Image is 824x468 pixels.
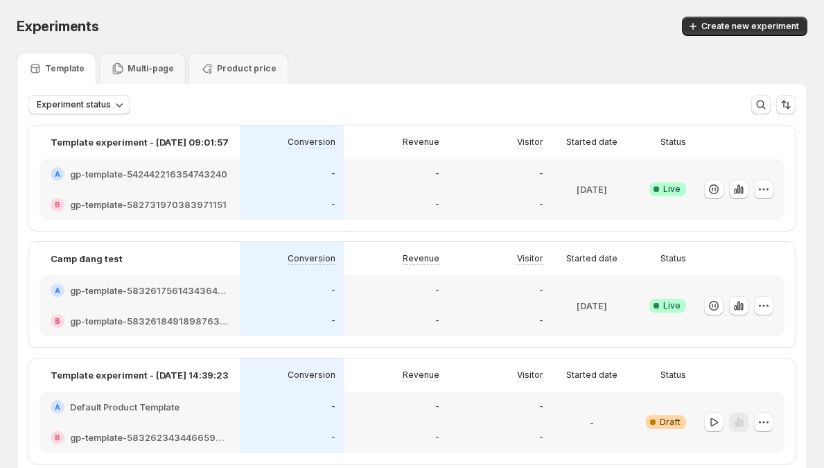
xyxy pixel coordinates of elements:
[435,168,439,180] p: -
[55,200,60,209] h2: B
[55,170,60,178] h2: A
[55,433,60,442] h2: B
[288,370,335,381] p: Conversion
[217,63,277,74] p: Product price
[539,199,543,210] p: -
[435,285,439,296] p: -
[331,432,335,443] p: -
[776,95,796,114] button: Sort the results
[17,18,99,35] span: Experiments
[55,317,60,325] h2: B
[701,21,799,32] span: Create new experiment
[288,137,335,148] p: Conversion
[55,286,60,295] h2: A
[331,315,335,327] p: -
[37,99,111,110] span: Experiment status
[663,300,681,311] span: Live
[539,315,543,327] p: -
[577,182,607,196] p: [DATE]
[663,184,681,195] span: Live
[70,284,229,297] h2: gp-template-583261756143436430
[435,199,439,210] p: -
[539,285,543,296] p: -
[577,299,607,313] p: [DATE]
[128,63,174,74] p: Multi-page
[331,199,335,210] p: -
[539,401,543,413] p: -
[331,285,335,296] p: -
[660,137,686,148] p: Status
[403,253,439,264] p: Revenue
[682,17,807,36] button: Create new experiment
[70,400,179,414] h2: Default Product Template
[590,415,594,429] p: -
[435,401,439,413] p: -
[517,370,543,381] p: Visitor
[566,370,617,381] p: Started date
[660,417,681,428] span: Draft
[660,253,686,264] p: Status
[435,432,439,443] p: -
[70,314,229,328] h2: gp-template-583261849189876366
[539,168,543,180] p: -
[403,370,439,381] p: Revenue
[51,252,123,266] p: Camp đang test
[566,137,617,148] p: Started date
[51,135,229,149] p: Template experiment - [DATE] 09:01:57
[55,403,60,411] h2: A
[517,137,543,148] p: Visitor
[70,167,227,181] h2: gp-template-542442216354743240
[288,253,335,264] p: Conversion
[660,370,686,381] p: Status
[539,432,543,443] p: -
[28,95,130,114] button: Experiment status
[331,401,335,413] p: -
[403,137,439,148] p: Revenue
[331,168,335,180] p: -
[435,315,439,327] p: -
[51,368,228,382] p: Template experiment - [DATE] 14:39:23
[70,198,227,211] h2: gp-template-582731970383971151
[70,431,229,444] h2: gp-template-583262343446659726
[517,253,543,264] p: Visitor
[566,253,617,264] p: Started date
[45,63,85,74] p: Template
